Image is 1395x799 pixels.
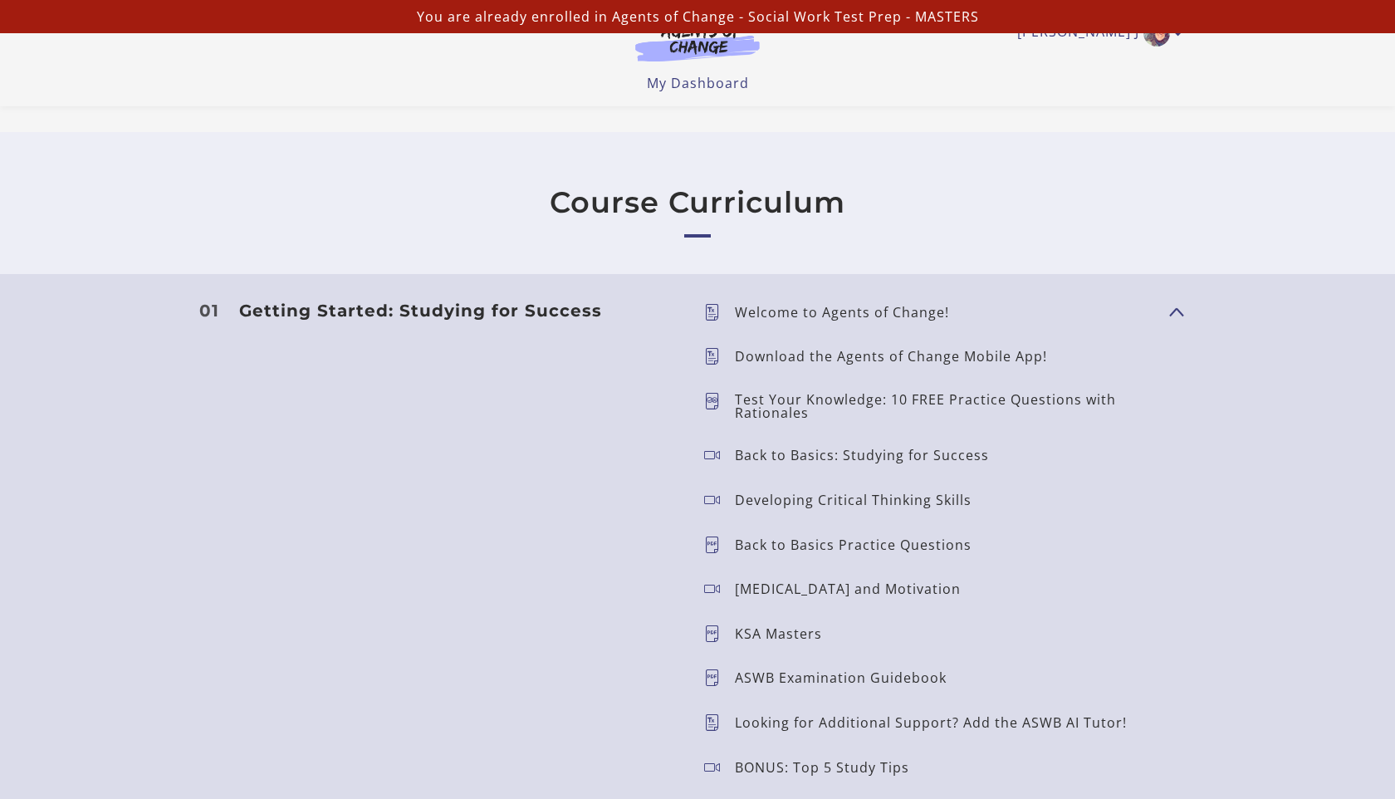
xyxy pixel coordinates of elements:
p: Download the Agents of Change Mobile App! [735,350,1060,363]
p: You are already enrolled in Agents of Change - Social Work Test Prep - MASTERS [7,7,1388,27]
p: Developing Critical Thinking Skills [735,493,985,507]
a: Course Curriculum [550,185,845,220]
a: Toggle menu [1017,20,1174,47]
p: Back to Basics Practice Questions [735,538,985,551]
p: BONUS: Top 5 Study Tips [735,761,923,774]
p: Looking for Additional Support? Add the ASWB AI Tutor! [735,716,1140,729]
h3: Getting Started: Studying for Success [239,301,678,321]
p: Welcome to Agents of Change! [735,306,962,319]
p: KSA Masters [735,627,835,640]
p: Back to Basics: Studying for Success [735,449,1002,462]
p: [MEDICAL_DATA] and Motivation [735,582,974,596]
a: My Dashboard [647,74,749,92]
span: 01 [199,302,219,319]
p: Test Your Knowledge: 10 FREE Practice Questions with Rationales [735,393,1156,419]
p: ASWB Examination Guidebook [735,671,960,684]
img: Agents of Change Logo [618,23,777,61]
